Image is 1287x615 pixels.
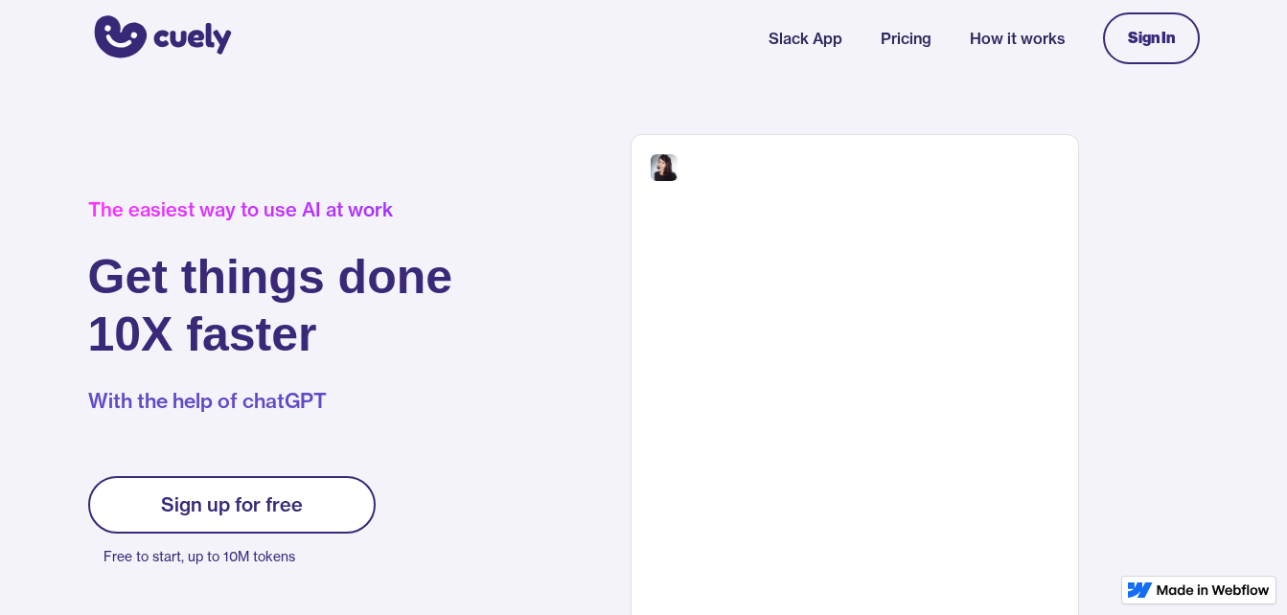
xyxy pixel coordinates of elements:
a: How it works [970,27,1065,50]
div: The easiest way to use AI at work [88,198,453,221]
a: Sign In [1103,12,1200,64]
div: Sign In [1128,30,1175,47]
img: Made in Webflow [1157,584,1270,596]
div: Sign up for free [161,493,303,516]
a: Pricing [881,27,931,50]
p: Free to start, up to 10M tokens [103,543,376,570]
a: Sign up for free [88,476,376,534]
a: Slack App [769,27,842,50]
p: With the help of chatGPT [88,386,453,415]
a: home [88,3,232,74]
h1: Get things done 10X faster [88,248,453,363]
